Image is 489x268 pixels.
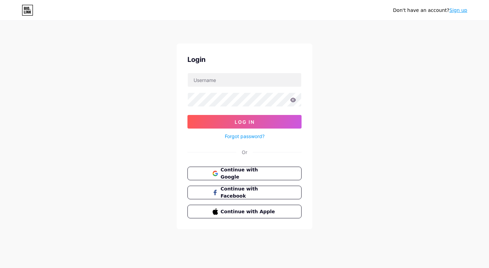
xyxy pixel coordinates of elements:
[221,185,277,200] span: Continue with Facebook
[188,73,301,87] input: Username
[225,133,265,140] a: Forgot password?
[187,167,302,180] button: Continue with Google
[187,115,302,129] button: Log In
[187,186,302,199] button: Continue with Facebook
[187,54,302,65] div: Login
[221,166,277,181] span: Continue with Google
[242,149,247,156] div: Or
[449,7,467,13] a: Sign up
[221,208,277,215] span: Continue with Apple
[393,7,467,14] div: Don't have an account?
[235,119,255,125] span: Log In
[187,205,302,218] button: Continue with Apple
